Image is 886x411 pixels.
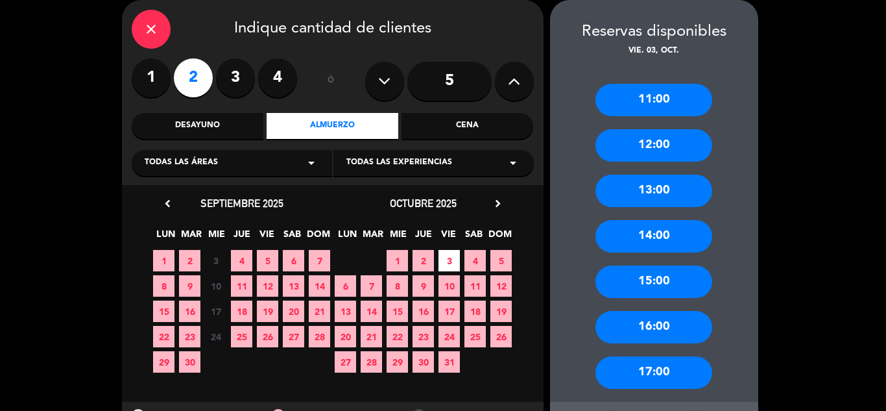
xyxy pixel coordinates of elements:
[488,227,510,248] span: DOM
[281,227,303,248] span: SAB
[180,227,202,248] span: MAR
[464,326,486,347] span: 25
[387,301,408,322] span: 15
[257,326,278,347] span: 26
[413,326,434,347] span: 23
[231,227,252,248] span: JUE
[335,301,356,322] span: 13
[206,227,227,248] span: MIE
[361,301,382,322] span: 14
[153,351,174,373] span: 29
[413,227,434,248] span: JUE
[335,275,356,297] span: 6
[413,275,434,297] span: 9
[145,156,218,169] span: Todas las áreas
[309,301,330,322] span: 21
[337,227,358,248] span: LUN
[205,326,226,347] span: 24
[216,58,255,97] label: 3
[257,250,278,271] span: 5
[155,227,176,248] span: LUN
[438,227,459,248] span: VIE
[438,351,460,373] span: 31
[413,301,434,322] span: 16
[595,129,712,162] div: 12:00
[257,275,278,297] span: 12
[387,326,408,347] span: 22
[550,45,758,58] div: vie. 03, oct.
[200,197,283,210] span: septiembre 2025
[491,197,505,210] i: chevron_right
[231,301,252,322] span: 18
[490,275,512,297] span: 12
[258,58,297,97] label: 4
[490,326,512,347] span: 26
[464,301,486,322] span: 18
[438,250,460,271] span: 3
[307,227,328,248] span: DOM
[401,113,533,139] div: Cena
[490,301,512,322] span: 19
[438,326,460,347] span: 24
[464,250,486,271] span: 4
[267,113,398,139] div: Almuerzo
[361,351,382,373] span: 28
[438,275,460,297] span: 10
[132,113,263,139] div: Desayuno
[174,58,213,97] label: 2
[335,326,356,347] span: 20
[361,326,382,347] span: 21
[132,10,534,49] div: Indique cantidad de clientes
[595,175,712,207] div: 13:00
[387,250,408,271] span: 1
[304,155,319,171] i: arrow_drop_down
[362,227,383,248] span: MAR
[179,326,200,347] span: 23
[256,227,278,248] span: VIE
[179,351,200,373] span: 30
[346,156,452,169] span: Todas las experiencias
[361,275,382,297] span: 7
[438,301,460,322] span: 17
[595,266,712,298] div: 15:00
[595,220,712,253] div: 14:00
[595,356,712,389] div: 17:00
[413,351,434,373] span: 30
[283,275,304,297] span: 13
[179,250,200,271] span: 2
[463,227,485,248] span: SAB
[231,250,252,271] span: 4
[153,250,174,271] span: 1
[505,155,521,171] i: arrow_drop_down
[387,227,409,248] span: MIE
[387,351,408,373] span: 29
[413,250,434,271] span: 2
[153,301,174,322] span: 15
[257,301,278,322] span: 19
[309,250,330,271] span: 7
[161,197,174,210] i: chevron_left
[335,351,356,373] span: 27
[205,301,226,322] span: 17
[595,311,712,343] div: 16:00
[231,275,252,297] span: 11
[490,250,512,271] span: 5
[283,326,304,347] span: 27
[153,326,174,347] span: 22
[143,21,159,37] i: close
[309,326,330,347] span: 28
[153,275,174,297] span: 8
[309,275,330,297] span: 14
[550,19,758,45] div: Reservas disponibles
[390,197,457,210] span: octubre 2025
[205,250,226,271] span: 3
[205,275,226,297] span: 10
[179,275,200,297] span: 9
[387,275,408,297] span: 8
[179,301,200,322] span: 16
[283,250,304,271] span: 6
[231,326,252,347] span: 25
[595,84,712,116] div: 11:00
[464,275,486,297] span: 11
[132,58,171,97] label: 1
